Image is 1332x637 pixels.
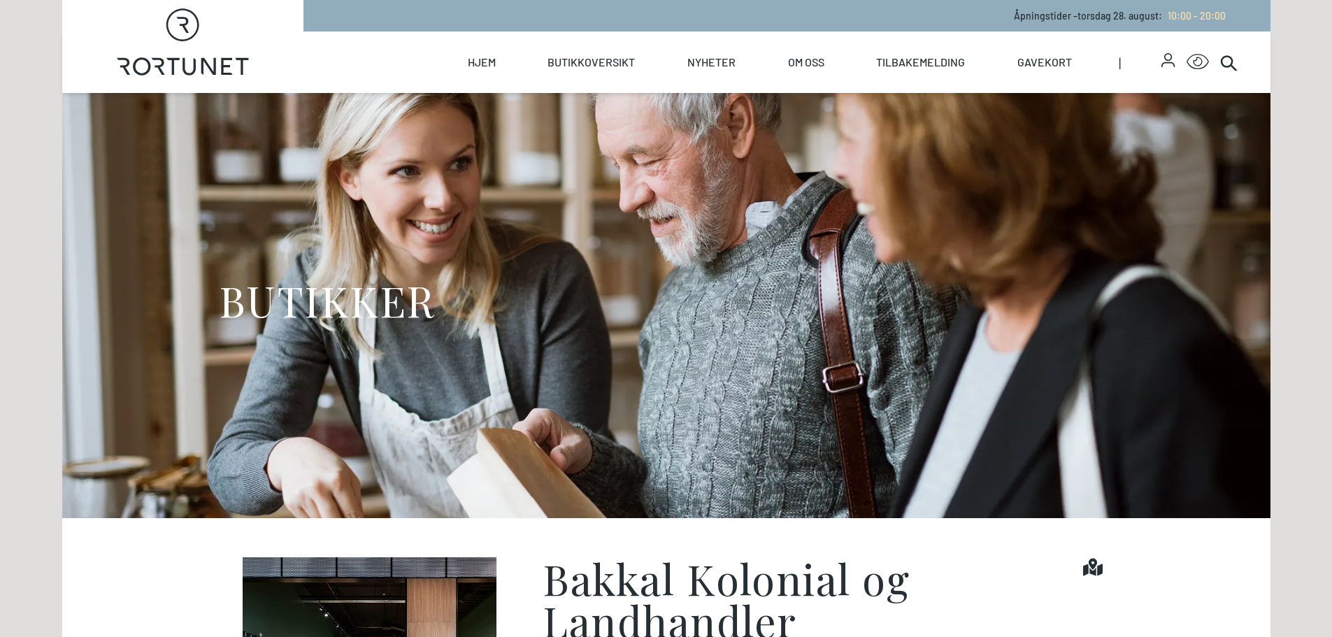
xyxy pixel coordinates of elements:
[219,274,435,327] h1: BUTIKKER
[1017,31,1072,93] a: Gavekort
[1187,51,1209,73] button: Open Accessibility Menu
[1014,8,1226,23] p: Åpningstider - torsdag 28. august :
[788,31,824,93] a: Om oss
[1168,10,1226,22] span: 10:00 - 20:00
[1162,10,1226,22] a: 10:00 - 20:00
[1119,31,1162,93] span: |
[547,31,635,93] a: Butikkoversikt
[687,31,736,93] a: Nyheter
[468,31,496,93] a: Hjem
[876,31,965,93] a: Tilbakemelding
